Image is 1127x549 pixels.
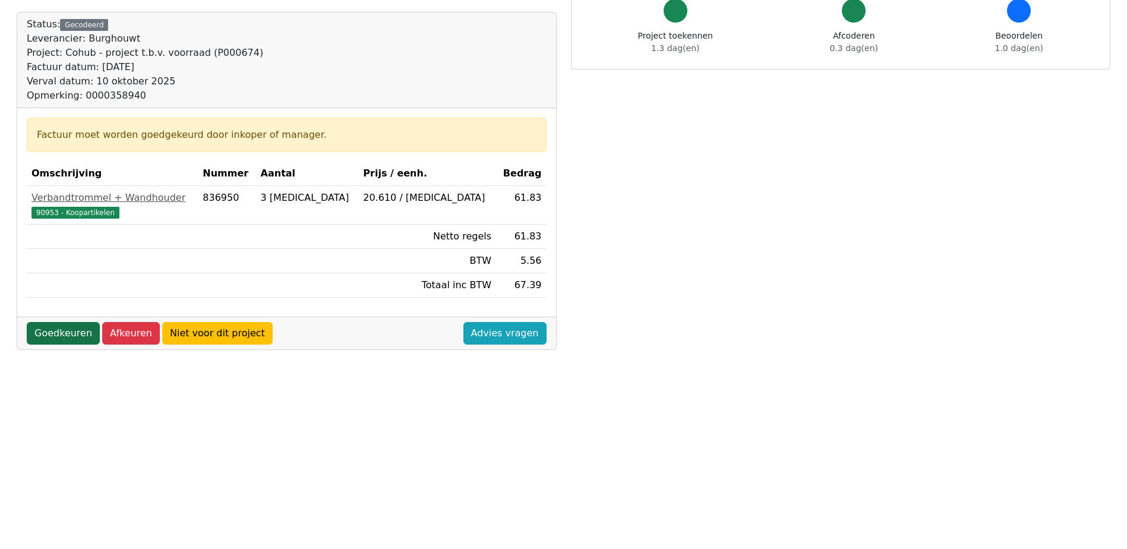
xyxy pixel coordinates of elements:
[31,191,193,219] a: Verbandtrommel + Wandhouder90953 - Koopartikelen
[496,186,546,225] td: 61.83
[27,60,263,74] div: Factuur datum: [DATE]
[463,322,547,345] a: Advies vragen
[27,322,100,345] a: Goedkeuren
[358,273,496,298] td: Totaal inc BTW
[496,249,546,273] td: 5.56
[27,74,263,89] div: Verval datum: 10 oktober 2025
[358,162,496,186] th: Prijs / eenh.
[651,43,699,53] span: 1.3 dag(en)
[60,19,108,31] div: Gecodeerd
[358,225,496,249] td: Netto regels
[995,43,1043,53] span: 1.0 dag(en)
[162,322,273,345] a: Niet voor dit project
[638,30,713,55] div: Project toekennen
[27,162,198,186] th: Omschrijving
[37,128,536,142] div: Factuur moet worden goedgekeurd door inkoper of manager.
[995,30,1043,55] div: Beoordelen
[27,17,263,103] div: Status:
[496,273,546,298] td: 67.39
[256,162,359,186] th: Aantal
[27,31,263,46] div: Leverancier: Burghouwt
[261,191,354,205] div: 3 [MEDICAL_DATA]
[496,225,546,249] td: 61.83
[496,162,546,186] th: Bedrag
[198,162,255,186] th: Nummer
[358,249,496,273] td: BTW
[363,191,491,205] div: 20.610 / [MEDICAL_DATA]
[830,30,878,55] div: Afcoderen
[31,191,193,205] div: Verbandtrommel + Wandhouder
[198,186,255,225] td: 836950
[27,89,263,103] div: Opmerking: 0000358940
[102,322,160,345] a: Afkeuren
[31,207,119,219] span: 90953 - Koopartikelen
[830,43,878,53] span: 0.3 dag(en)
[27,46,263,60] div: Project: Cohub - project t.b.v. voorraad (P000674)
